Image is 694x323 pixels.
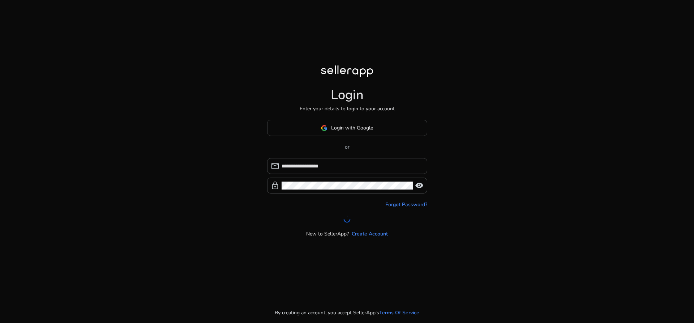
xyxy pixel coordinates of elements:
span: mail [271,162,279,170]
span: Login with Google [331,124,373,132]
span: lock [271,181,279,190]
p: Enter your details to login to your account [300,105,395,112]
a: Terms Of Service [379,309,419,316]
span: visibility [415,181,424,190]
a: Create Account [352,230,388,238]
img: google-logo.svg [321,125,327,131]
a: Forgot Password? [385,201,427,208]
h1: Login [331,87,364,103]
button: Login with Google [267,120,427,136]
p: or [267,143,427,151]
p: New to SellerApp? [306,230,349,238]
